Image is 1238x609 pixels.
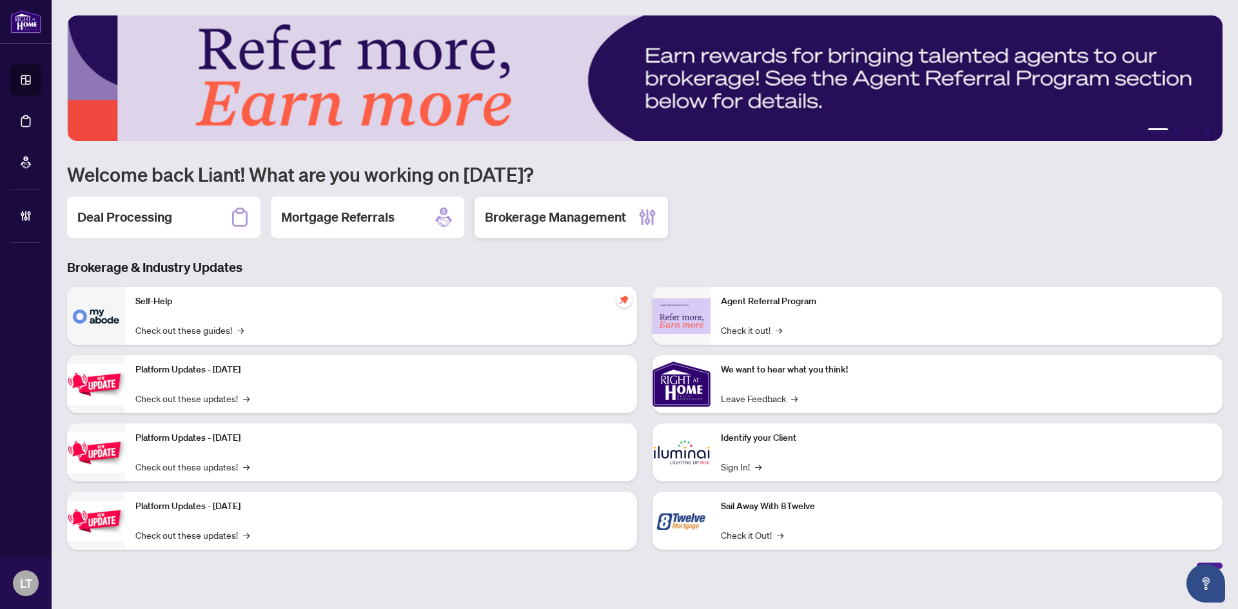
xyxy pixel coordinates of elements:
[67,287,125,345] img: Self-Help
[653,492,711,550] img: Sail Away With 8Twelve
[243,459,250,474] span: →
[721,499,1212,514] p: Sail Away With 8Twelve
[243,391,250,405] span: →
[67,501,125,541] img: Platform Updates - June 23, 2025
[20,574,32,592] span: LT
[10,10,41,34] img: logo
[77,208,172,226] h2: Deal Processing
[135,459,250,474] a: Check out these updates!→
[67,15,1223,141] img: Slide 0
[1204,128,1210,133] button: 5
[721,459,761,474] a: Sign In!→
[67,364,125,405] img: Platform Updates - July 21, 2025
[777,528,783,542] span: →
[721,323,782,337] a: Check it out!→
[776,323,782,337] span: →
[653,298,711,334] img: Agent Referral Program
[135,528,250,542] a: Check out these updates!→
[721,431,1212,445] p: Identify your Client
[243,528,250,542] span: →
[791,391,798,405] span: →
[1148,128,1168,133] button: 1
[135,295,627,309] p: Self-Help
[67,162,1223,186] h1: Welcome back Liant! What are you working on [DATE]?
[1174,128,1179,133] button: 2
[67,258,1223,276] h3: Brokerage & Industry Updates
[721,295,1212,309] p: Agent Referral Program
[616,292,632,307] span: pushpin
[1194,128,1199,133] button: 4
[653,355,711,413] img: We want to hear what you think!
[135,363,627,377] p: Platform Updates - [DATE]
[1186,564,1225,603] button: Open asap
[721,391,798,405] a: Leave Feedback→
[135,391,250,405] a: Check out these updates!→
[485,208,626,226] h2: Brokerage Management
[67,432,125,473] img: Platform Updates - July 8, 2025
[281,208,395,226] h2: Mortgage Referrals
[135,323,244,337] a: Check out these guides!→
[1184,128,1189,133] button: 3
[135,499,627,514] p: Platform Updates - [DATE]
[721,528,783,542] a: Check it Out!→
[135,431,627,445] p: Platform Updates - [DATE]
[653,423,711,481] img: Identify your Client
[237,323,244,337] span: →
[755,459,761,474] span: →
[721,363,1212,377] p: We want to hear what you think!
